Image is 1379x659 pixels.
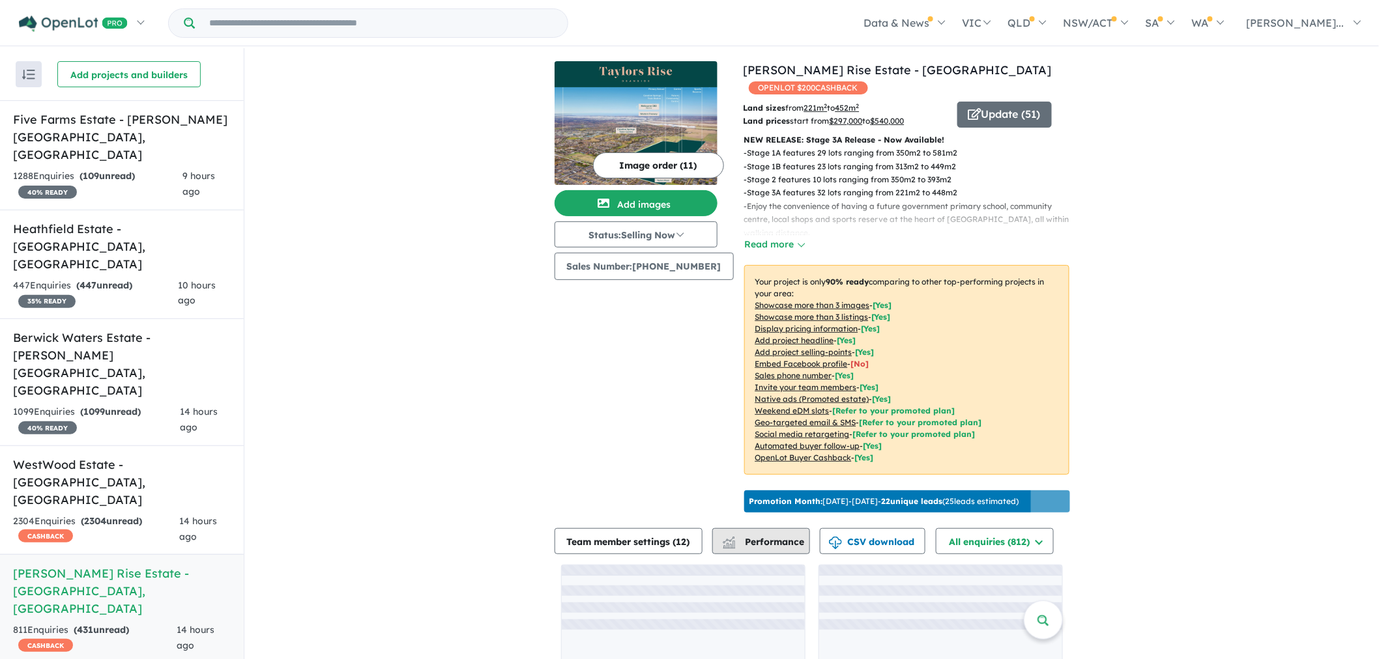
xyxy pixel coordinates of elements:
[873,394,892,404] span: [Yes]
[555,190,718,216] button: Add images
[744,186,1080,199] p: - Stage 3A features 32 lots ranging from 221m2 to 448m2
[829,537,842,550] img: download icon
[744,147,1080,160] p: - Stage 1A features 29 lots ranging from 350m2 to 581m2
[749,496,1019,507] p: [DATE] - [DATE] - ( 25 leads estimated)
[856,347,875,357] span: [ Yes ]
[755,406,830,415] u: Weekend eDM slots
[723,540,736,549] img: bar-chart.svg
[744,115,948,128] p: start from
[755,312,869,322] u: Showcase more than 3 listings
[593,152,724,178] button: Image order (11)
[837,335,856,345] span: [ Yes ]
[936,528,1054,554] button: All enquiries (812)
[13,111,231,163] h5: Five Farms Estate - [PERSON_NAME][GEOGRAPHIC_DATA] , [GEOGRAPHIC_DATA]
[755,347,852,357] u: Add project selling-points
[744,160,1080,173] p: - Stage 1B features 23 lots ranging from 313m2 to 449m2
[755,335,834,345] u: Add project headline
[824,102,828,109] sup: 2
[957,102,1052,128] button: Update (51)
[18,529,73,542] span: CASHBACK
[560,66,712,82] img: Taylors Rise Estate - Deanside Logo
[755,300,870,310] u: Showcase more than 3 images
[855,453,874,462] span: [Yes]
[864,441,882,451] span: [Yes]
[13,220,231,273] h5: Heathfield Estate - [GEOGRAPHIC_DATA] , [GEOGRAPHIC_DATA]
[744,116,791,126] b: Land prices
[749,496,823,506] b: Promotion Month:
[853,429,976,439] span: [Refer to your promoted plan]
[833,406,955,415] span: [Refer to your promoted plan]
[13,623,177,654] div: 811 Enquir ies
[180,406,218,433] span: 14 hours ago
[13,456,231,509] h5: WestWood Estate - [GEOGRAPHIC_DATA] , [GEOGRAPHIC_DATA]
[19,16,128,32] img: Openlot PRO Logo White
[555,253,734,280] button: Sales Number:[PHONE_NUMBER]
[18,639,73,652] span: CASHBACK
[18,421,77,434] span: 40 % READY
[83,406,105,417] span: 1099
[13,565,231,617] h5: [PERSON_NAME] Rise Estate - [GEOGRAPHIC_DATA] , [GEOGRAPHIC_DATA]
[712,528,810,554] button: Performance
[182,170,215,197] span: 9 hours ago
[744,63,1052,77] a: [PERSON_NAME] Rise Estate - [GEOGRAPHIC_DATA]
[744,133,1069,147] p: NEW RELEASE: Stage 3A Release - Now Available!
[804,103,828,113] u: 221 m
[77,624,93,636] span: 431
[744,265,1069,475] p: Your project is only comparing to other top-performing projects in your area: - - - - - - - - - -...
[755,371,832,380] u: Sales phone number
[180,515,218,542] span: 14 hours ago
[1247,16,1344,29] span: [PERSON_NAME]...
[80,406,141,417] strong: ( unread)
[744,103,786,113] b: Land sizes
[555,87,718,185] img: Taylors Rise Estate - Deanside
[755,324,858,333] u: Display pricing information
[830,116,863,126] u: $ 297,000
[744,200,1080,240] p: - Enjoy the convenience of having a future government primary school, community centre, local sho...
[856,102,860,109] sup: 2
[873,300,892,310] span: [ Yes ]
[676,536,687,548] span: 12
[18,186,77,199] span: 40 % READY
[826,277,869,287] b: 90 % ready
[755,441,860,451] u: Automated buyer follow-up
[862,324,880,333] span: [ Yes ]
[835,103,860,113] u: 452 m
[744,173,1080,186] p: - Stage 2 features 10 lots ranging from 350m2 to 393m2
[57,61,201,87] button: Add projects and builders
[13,169,182,200] div: 1288 Enquir ies
[755,394,869,404] u: Native ads (Promoted estate)
[555,221,718,247] button: Status:Selling Now
[725,536,805,548] span: Performance
[18,295,76,308] span: 35 % READY
[83,170,99,182] span: 109
[755,429,850,439] u: Social media retargeting
[828,103,860,113] span: to
[835,371,854,380] span: [ Yes ]
[882,496,943,506] b: 22 unique leads
[74,624,129,636] strong: ( unread)
[555,528,703,554] button: Team member settings (12)
[13,514,180,545] div: 2304 Enquir ies
[872,312,891,322] span: [ Yes ]
[755,382,857,392] u: Invite your team members
[871,116,905,126] u: $ 540,000
[76,279,132,291] strong: ( unread)
[755,359,848,369] u: Embed Facebook profile
[177,624,214,651] span: 14 hours ago
[744,102,948,115] p: from
[13,278,178,309] div: 447 Enquir ies
[723,537,734,544] img: line-chart.svg
[851,359,869,369] span: [ No ]
[178,279,216,307] span: 10 hours ago
[744,237,806,252] button: Read more
[197,9,565,37] input: Try estate name, suburb, builder or developer
[80,170,135,182] strong: ( unread)
[755,417,856,427] u: Geo-targeted email & SMS
[22,70,35,79] img: sort.svg
[749,81,868,94] span: OPENLOT $ 200 CASHBACK
[13,404,180,436] div: 1099 Enquir ies
[863,116,905,126] span: to
[755,453,852,462] u: OpenLot Buyer Cashback
[820,528,925,554] button: CSV download
[81,515,142,527] strong: ( unread)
